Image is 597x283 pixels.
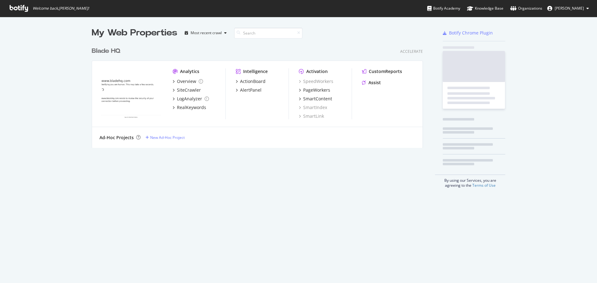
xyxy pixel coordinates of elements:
[362,68,402,75] a: CustomReports
[243,68,268,75] div: Intelligence
[303,96,332,102] div: SmartContent
[427,5,460,11] div: Botify Academy
[180,68,199,75] div: Analytics
[555,6,584,11] span: Julie Hall
[173,104,206,111] a: RealKeywords
[400,49,423,54] div: Accelerate
[92,47,120,56] div: Blade HQ
[299,113,324,119] a: SmartLink
[472,183,496,188] a: Terms of Use
[236,87,261,93] a: AlertPanel
[191,31,222,35] div: Most recent crawl
[173,87,201,93] a: SiteCrawler
[443,30,493,36] a: Botify Chrome Plugin
[435,175,505,188] div: By using our Services, you are agreeing to the
[240,87,261,93] div: AlertPanel
[150,135,185,140] div: New Ad-Hoc Project
[177,104,206,111] div: RealKeywords
[510,5,542,11] div: Organizations
[177,78,196,84] div: Overview
[92,27,177,39] div: My Web Properties
[92,39,428,148] div: grid
[449,30,493,36] div: Botify Chrome Plugin
[234,28,303,39] input: Search
[177,87,201,93] div: SiteCrawler
[299,104,327,111] a: SmartIndex
[542,3,594,13] button: [PERSON_NAME]
[99,135,134,141] div: Ad-Hoc Projects
[177,96,202,102] div: LogAnalyzer
[306,68,328,75] div: Activation
[369,68,402,75] div: CustomReports
[146,135,185,140] a: New Ad-Hoc Project
[173,96,209,102] a: LogAnalyzer
[303,87,330,93] div: PageWorkers
[240,78,266,84] div: ActionBoard
[362,80,381,86] a: Assist
[368,80,381,86] div: Assist
[92,47,123,56] a: Blade HQ
[173,78,203,84] a: Overview
[299,87,330,93] a: PageWorkers
[467,5,503,11] div: Knowledge Base
[236,78,266,84] a: ActionBoard
[33,6,89,11] span: Welcome back, [PERSON_NAME] !
[299,78,333,84] a: SpeedWorkers
[99,68,163,119] img: www.bladehq.com
[182,28,229,38] button: Most recent crawl
[299,96,332,102] a: SmartContent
